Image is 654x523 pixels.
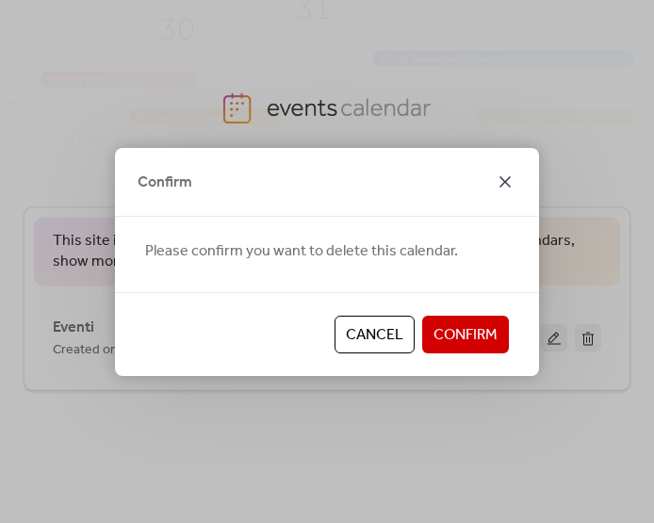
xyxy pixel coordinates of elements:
[433,324,498,347] span: Confirm
[138,172,192,194] span: Confirm
[145,240,458,263] span: Please confirm you want to delete this calendar.
[346,324,403,347] span: Cancel
[335,316,415,353] button: Cancel
[422,316,509,353] button: Confirm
